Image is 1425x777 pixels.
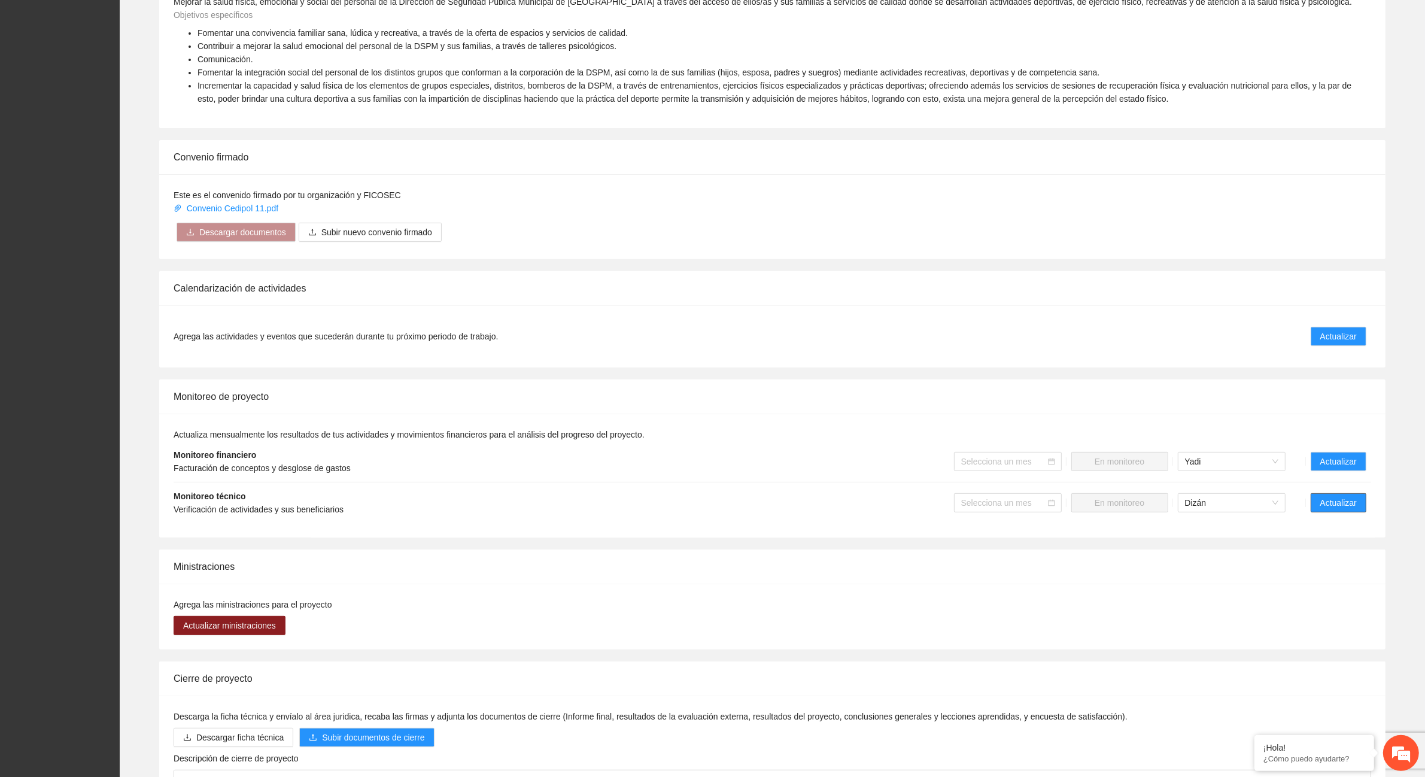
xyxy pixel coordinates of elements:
div: Monitoreo de proyecto [174,380,1371,414]
button: Actualizar [1311,452,1366,471]
label: Descripción de cierre de proyecto [174,752,299,765]
span: Descargar documentos [199,226,286,239]
div: Ministraciones [174,550,1371,584]
span: Comunicación. [198,54,253,64]
span: Incrementar la capacidad y salud física de los elementos de grupos especiales, distritos, bombero... [198,81,1351,104]
a: Actualizar ministraciones [174,621,285,630]
span: calendar [1048,458,1055,465]
strong: Monitoreo técnico [174,491,246,501]
span: Actualizar ministraciones [183,619,276,632]
span: paper-clip [174,204,182,213]
span: Subir nuevo convenio firmado [321,226,432,239]
div: Cierre de proyecto [174,661,1371,696]
button: downloadDescargar documentos [177,223,296,242]
span: Descargar ficha técnica [196,731,284,744]
span: download [186,228,195,238]
a: Convenio Cedipol 11.pdf [174,204,281,213]
span: uploadSubir nuevo convenio firmado [299,227,442,237]
span: Contribuir a mejorar la salud emocional del personal de la DSPM y sus familias, a través de talle... [198,41,616,51]
button: downloadDescargar ficha técnica [174,728,293,747]
span: Actualiza mensualmente los resultados de tus actividades y movimientos financieros para el anális... [174,430,645,439]
span: calendar [1048,499,1055,506]
span: Estamos en línea. [69,160,165,281]
span: download [183,733,192,743]
button: uploadSubir documentos de cierre [299,728,434,747]
button: Actualizar ministraciones [174,616,285,635]
a: downloadDescargar ficha técnica [174,733,293,742]
button: Actualizar [1311,327,1366,346]
div: Chatee con nosotros ahora [62,61,201,77]
span: Facturación de conceptos y desglose de gastos [174,463,351,473]
span: Objetivos específicos [174,10,253,20]
button: uploadSubir nuevo convenio firmado [299,223,442,242]
span: Actualizar [1320,330,1357,343]
span: Agrega las actividades y eventos que sucederán durante tu próximo periodo de trabajo. [174,330,498,343]
span: Dizán [1185,494,1278,512]
span: Actualizar [1320,455,1357,468]
span: upload [308,228,317,238]
span: upload [309,733,317,743]
span: Actualizar [1320,496,1357,509]
textarea: Escriba su mensaje y pulse “Intro” [6,327,228,369]
strong: Monitoreo financiero [174,450,256,460]
span: Fomentar la integración social del personal de los distintos grupos que conforman a la corporació... [198,68,1099,77]
p: ¿Cómo puedo ayudarte? [1263,754,1365,763]
span: Agrega las ministraciones para el proyecto [174,600,332,609]
span: Yadi [1185,453,1278,471]
button: Actualizar [1311,493,1366,512]
span: Verificación de actividades y sus beneficiarios [174,505,344,514]
span: uploadSubir documentos de cierre [299,733,434,742]
span: Subir documentos de cierre [322,731,424,744]
div: ¡Hola! [1263,743,1365,752]
span: Descarga la ficha técnica y envíalo al área juridica, recaba las firmas y adjunta los documentos ... [174,712,1128,721]
span: Este es el convenido firmado por tu organización y FICOSEC [174,190,401,200]
span: Fomentar una convivencia familiar sana, lúdica y recreativa, a través de la oferta de espacios y ... [198,28,628,38]
div: Convenio firmado [174,140,1371,174]
div: Calendarización de actividades [174,271,1371,305]
div: Minimizar ventana de chat en vivo [196,6,225,35]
